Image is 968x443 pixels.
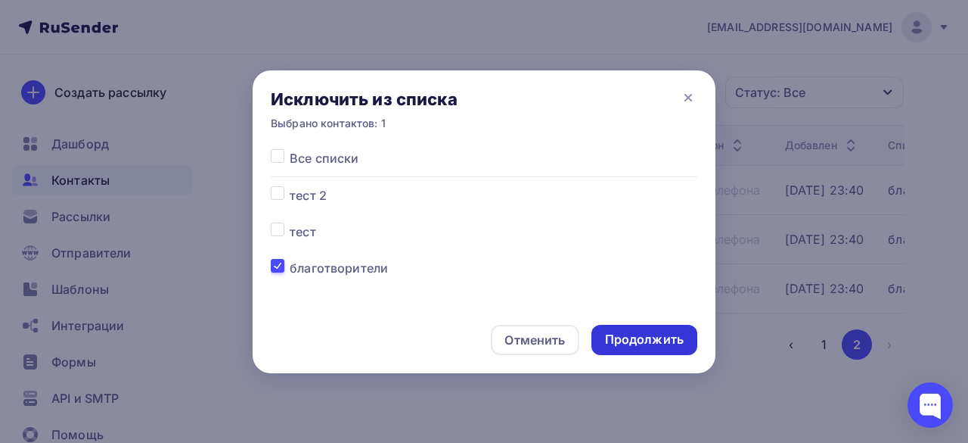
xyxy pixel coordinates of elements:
span: тест 2 [290,186,327,204]
span: Все списки [290,149,358,167]
span: тест [290,223,316,241]
div: Исключить из списка [271,89,458,110]
div: Отменить [504,331,565,349]
div: Выбрано контактов: 1 [271,116,458,131]
span: благотворители [290,259,388,277]
div: Продолжить [605,331,684,348]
